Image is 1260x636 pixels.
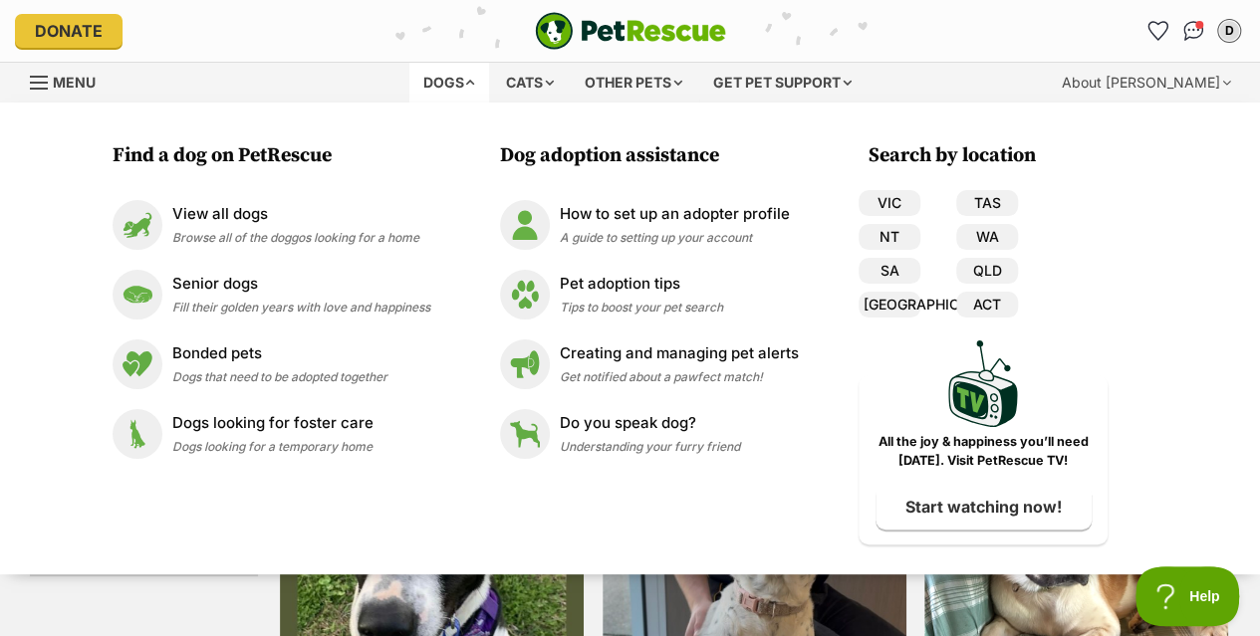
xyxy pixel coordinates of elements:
a: Pet adoption tips Pet adoption tips Tips to boost your pet search [500,270,799,319]
h3: Dog adoption assistance [500,142,809,170]
p: All the joy & happiness you’ll need [DATE]. Visit PetRescue TV! [874,433,1093,471]
a: Creating and managing pet alerts Creating and managing pet alerts Get notified about a pawfect ma... [500,339,799,389]
div: D [1219,21,1239,41]
a: Dogs looking for foster care Dogs looking for foster care Dogs looking for a temporary home [113,409,430,459]
span: Get notified about a pawfect match! [560,369,763,384]
a: Menu [30,63,110,99]
a: TAS [956,190,1018,216]
a: Senior dogs Senior dogs Fill their golden years with love and happiness [113,270,430,319]
div: About [PERSON_NAME] [1048,63,1245,103]
div: Get pet support [699,63,866,103]
img: How to set up an adopter profile [500,200,550,250]
a: Start watching now! [876,484,1092,530]
a: SA [859,258,920,284]
img: Senior dogs [113,270,162,319]
button: My account [1213,15,1245,47]
iframe: Help Scout Beacon - Open [1135,566,1240,626]
p: Bonded pets [172,342,387,365]
p: Pet adoption tips [560,273,723,296]
span: Menu [53,74,96,91]
a: How to set up an adopter profile How to set up an adopter profile A guide to setting up your account [500,200,799,250]
a: Bonded pets Bonded pets Dogs that need to be adopted together [113,339,430,389]
a: [GEOGRAPHIC_DATA] [859,292,920,318]
img: Do you speak dog? [500,409,550,459]
span: Dogs looking for a temporary home [172,439,373,454]
a: View all dogs View all dogs Browse all of the doggos looking for a home [113,200,430,250]
a: QLD [956,258,1018,284]
p: Do you speak dog? [560,412,740,435]
span: Tips to boost your pet search [560,300,723,315]
a: PetRescue [535,12,726,50]
a: VIC [859,190,920,216]
img: Dogs looking for foster care [113,409,162,459]
a: Favourites [1141,15,1173,47]
a: Donate [15,14,123,48]
span: Understanding your furry friend [560,439,740,454]
img: Creating and managing pet alerts [500,339,550,389]
img: PetRescue TV logo [948,340,1018,427]
span: Browse all of the doggos looking for a home [172,230,419,245]
a: Do you speak dog? Do you speak dog? Understanding your furry friend [500,409,799,459]
img: logo-e224e6f780fb5917bec1dbf3a21bbac754714ae5b6737aabdf751b685950b380.svg [535,12,726,50]
h3: Search by location [869,142,1108,170]
a: WA [956,224,1018,250]
div: Dogs [409,63,489,103]
span: Fill their golden years with love and happiness [172,300,430,315]
a: ACT [956,292,1018,318]
h3: Find a dog on PetRescue [113,142,440,170]
img: chat-41dd97257d64d25036548639549fe6c8038ab92f7586957e7f3b1b290dea8141.svg [1183,21,1204,41]
p: How to set up an adopter profile [560,203,790,226]
a: NT [859,224,920,250]
div: Other pets [571,63,696,103]
p: Creating and managing pet alerts [560,342,799,365]
ul: Account quick links [1141,15,1245,47]
div: Cats [492,63,568,103]
span: Dogs that need to be adopted together [172,369,387,384]
p: Dogs looking for foster care [172,412,374,435]
p: Senior dogs [172,273,430,296]
img: Pet adoption tips [500,270,550,319]
img: View all dogs [113,200,162,250]
a: Conversations [1177,15,1209,47]
p: View all dogs [172,203,419,226]
img: Bonded pets [113,339,162,389]
span: A guide to setting up your account [560,230,752,245]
